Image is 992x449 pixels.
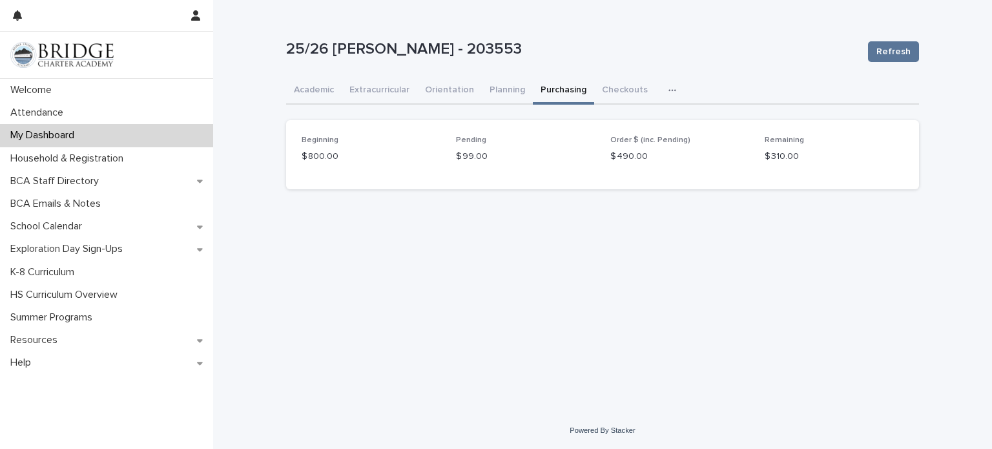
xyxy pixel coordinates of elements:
[5,107,74,119] p: Attendance
[868,41,919,62] button: Refresh
[286,40,858,59] p: 25/26 [PERSON_NAME] - 203553
[342,78,417,105] button: Extracurricular
[5,266,85,278] p: K-8 Curriculum
[482,78,533,105] button: Planning
[876,45,911,58] span: Refresh
[5,175,109,187] p: BCA Staff Directory
[456,150,595,163] p: $ 99.00
[5,357,41,369] p: Help
[5,220,92,233] p: School Calendar
[5,84,62,96] p: Welcome
[417,78,482,105] button: Orientation
[5,243,133,255] p: Exploration Day Sign-Ups
[765,136,804,144] span: Remaining
[5,311,103,324] p: Summer Programs
[5,334,68,346] p: Resources
[286,78,342,105] button: Academic
[5,289,128,301] p: HS Curriculum Overview
[570,426,635,434] a: Powered By Stacker
[5,129,85,141] p: My Dashboard
[594,78,656,105] button: Checkouts
[533,78,594,105] button: Purchasing
[5,152,134,165] p: Household & Registration
[10,42,114,68] img: V1C1m3IdTEidaUdm9Hs0
[5,198,111,210] p: BCA Emails & Notes
[302,136,338,144] span: Beginning
[302,150,440,163] p: $ 800.00
[610,150,749,163] p: $ 490.00
[456,136,486,144] span: Pending
[765,150,904,163] p: $ 310.00
[610,136,690,144] span: Order $ (inc. Pending)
